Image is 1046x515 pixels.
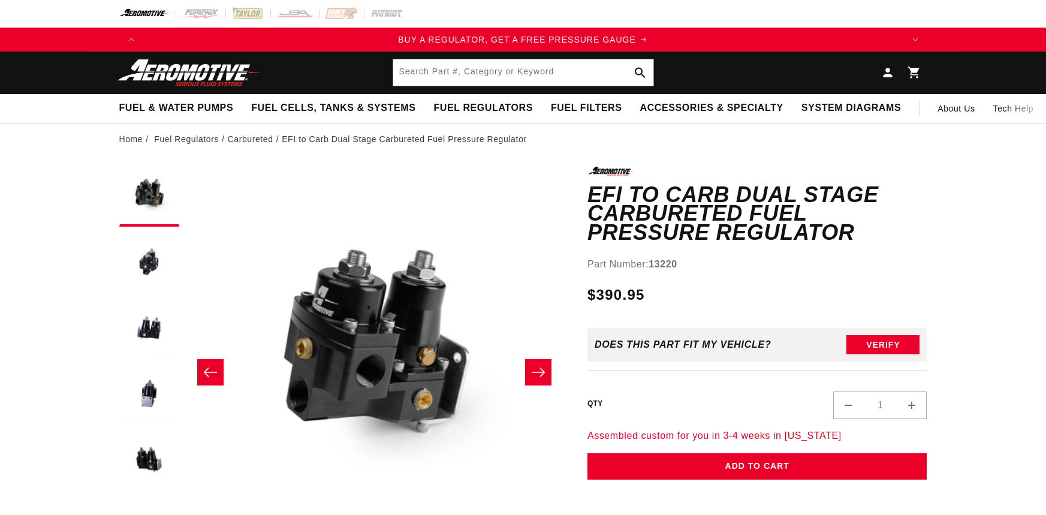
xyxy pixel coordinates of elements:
[89,28,957,52] slideshow-component: Translation missing: en.sections.announcements.announcement_bar
[119,365,179,424] button: Load image 4 in gallery view
[424,94,541,122] summary: Fuel Regulators
[251,102,415,115] span: Fuel Cells, Tanks & Systems
[119,299,179,359] button: Load image 3 in gallery view
[846,335,920,354] button: Verify
[631,94,792,122] summary: Accessories & Specialty
[587,428,927,444] p: Assembled custom for you in 3-4 weeks in [US_STATE]
[595,339,771,350] div: Does This part fit My vehicle?
[119,167,179,227] button: Load image 1 in gallery view
[792,94,910,122] summary: System Diagrams
[398,35,636,44] span: BUY A REGULATOR, GET A FREE PRESSURE GAUGE
[282,132,527,146] li: EFI to Carb Dual Stage Carbureted Fuel Pressure Regulator
[119,233,179,293] button: Load image 2 in gallery view
[228,132,282,146] li: Carbureted
[393,59,653,86] input: Search Part #, Category or Keyword
[542,94,631,122] summary: Fuel Filters
[627,59,653,86] button: Search Part #, Category or Keyword
[903,28,927,52] button: Translation missing: en.sections.announcements.next_announcement
[119,132,927,146] nav: breadcrumbs
[801,102,901,115] span: System Diagrams
[110,94,243,122] summary: Fuel & Water Pumps
[984,94,1043,123] summary: Tech Help
[993,102,1034,115] span: Tech Help
[938,104,975,113] span: About Us
[119,102,234,115] span: Fuel & Water Pumps
[143,33,903,46] a: BUY A REGULATOR, GET A FREE PRESSURE GAUGE
[197,359,224,386] button: Slide left
[587,185,927,242] h1: EFI to Carb Dual Stage Carbureted Fuel Pressure Regulator
[587,284,645,306] span: $390.95
[525,359,551,386] button: Slide right
[119,28,143,52] button: Translation missing: en.sections.announcements.previous_announcement
[119,132,143,146] a: Home
[119,430,179,490] button: Load image 5 in gallery view
[929,94,984,123] a: About Us
[143,33,903,46] div: Announcement
[587,399,603,409] label: QTY
[154,132,227,146] li: Fuel Regulators
[433,102,532,115] span: Fuel Regulators
[587,453,927,480] button: Add to Cart
[551,102,622,115] span: Fuel Filters
[242,94,424,122] summary: Fuel Cells, Tanks & Systems
[587,257,927,272] div: Part Number:
[114,59,264,87] img: Aeromotive
[640,102,783,115] span: Accessories & Specialty
[143,33,903,46] div: 1 of 4
[649,259,677,269] strong: 13220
